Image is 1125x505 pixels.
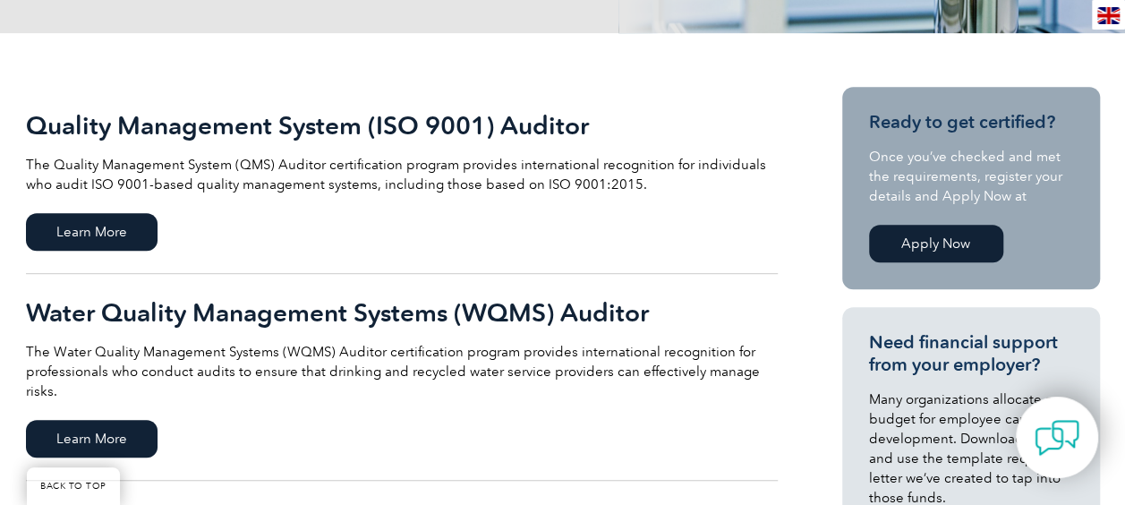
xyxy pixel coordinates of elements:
[26,274,778,481] a: Water Quality Management Systems (WQMS) Auditor The Water Quality Management Systems (WQMS) Audit...
[869,111,1073,133] h3: Ready to get certified?
[27,467,120,505] a: BACK TO TOP
[869,225,1003,262] a: Apply Now
[26,342,778,401] p: The Water Quality Management Systems (WQMS) Auditor certification program provides international ...
[26,213,158,251] span: Learn More
[869,331,1073,376] h3: Need financial support from your employer?
[26,87,778,274] a: Quality Management System (ISO 9001) Auditor The Quality Management System (QMS) Auditor certific...
[26,111,778,140] h2: Quality Management System (ISO 9001) Auditor
[26,155,778,194] p: The Quality Management System (QMS) Auditor certification program provides international recognit...
[26,420,158,458] span: Learn More
[1097,7,1120,24] img: en
[26,298,778,327] h2: Water Quality Management Systems (WQMS) Auditor
[1035,415,1079,460] img: contact-chat.png
[869,147,1073,206] p: Once you’ve checked and met the requirements, register your details and Apply Now at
